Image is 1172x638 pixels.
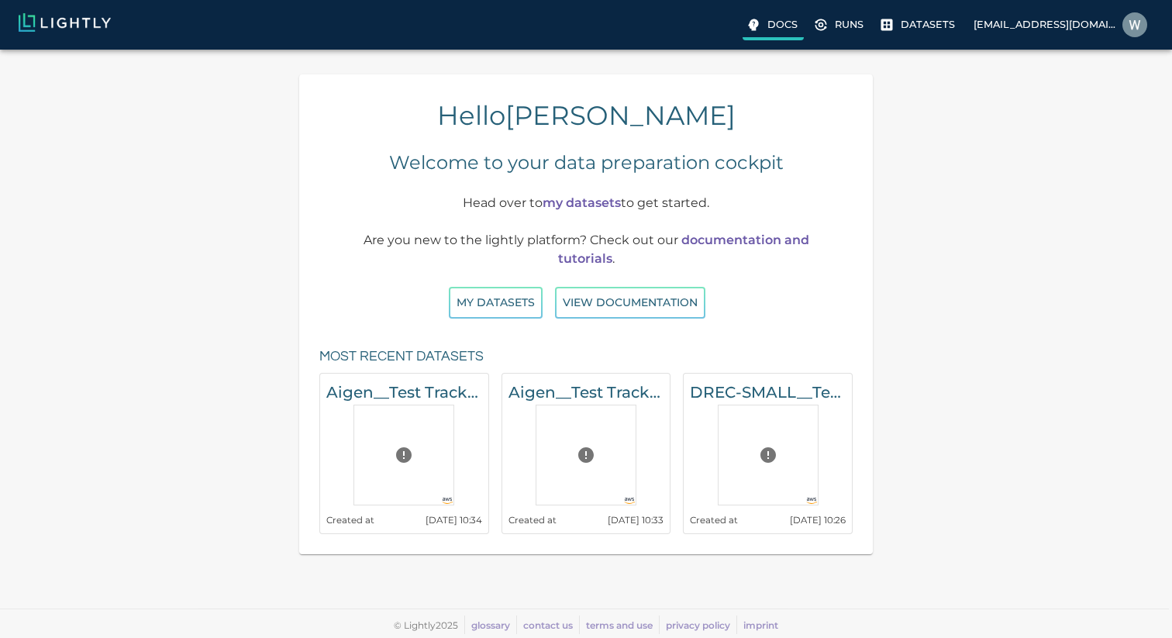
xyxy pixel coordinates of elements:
[743,12,804,37] a: Docs
[876,12,961,37] label: Datasets
[449,295,543,309] a: My Datasets
[753,440,784,471] button: Preview cannot be loaded. Please ensure the datasource is configured correctly and that the refer...
[426,515,482,526] small: [DATE] 10:34
[388,440,419,471] button: Preview cannot be loaded. Please ensure the datasource is configured correctly and that the refer...
[586,619,653,631] a: terms and use
[523,619,573,631] a: contact us
[449,287,543,319] button: My Datasets
[570,440,602,471] button: Preview cannot be loaded. Please ensure the datasource is configured correctly and that the refer...
[389,150,784,175] h5: Welcome to your data preparation cockpit
[835,17,863,32] p: Runs
[319,345,484,369] h6: Most recent datasets
[326,515,374,526] small: Created at
[555,295,705,309] a: View documentation
[790,515,846,526] small: [DATE] 10:26
[471,619,510,631] a: glossary
[508,380,664,405] h6: Aigen__Test Track__data_capture__[DATE]__111111111
[319,373,489,534] a: Aigen__Test Track__data_capture__[DATE]__111111111-crops-Aigen__Test_Track__data_capture__[DATE]_...
[1122,12,1147,37] img: William Wylie-Modro
[743,619,778,631] a: imprint
[359,231,813,268] p: Are you new to the lightly platform? Check out our .
[743,12,804,40] label: Docs
[974,17,1116,32] p: [EMAIL_ADDRESS][DOMAIN_NAME]
[690,380,846,405] h6: DREC-SMALL__TestField__data_capture__[DATE]__1734572669-crops-DREC-SMALL__TestField__data_capture...
[359,194,813,212] p: Head over to to get started.
[543,195,621,210] a: my datasets
[967,8,1153,42] label: [EMAIL_ADDRESS][DOMAIN_NAME]William Wylie-Modro
[394,619,458,631] span: © Lightly 2025
[683,373,853,534] a: DREC-SMALL__TestField__data_capture__[DATE]__1734572669-crops-DREC-SMALL__TestField__data_capture...
[19,13,111,32] img: Lightly
[312,99,860,132] h4: Hello [PERSON_NAME]
[326,380,482,405] h6: Aigen__Test Track__data_capture__[DATE]__111111111-crops-Aigen__Test_Track__data_capture__[DATE]_...
[666,619,730,631] a: privacy policy
[502,373,671,534] a: Aigen__Test Track__data_capture__[DATE]__111111111Preview cannot be loaded. Please ensure the dat...
[767,17,798,32] p: Docs
[558,233,809,266] a: documentation and tutorials
[508,515,557,526] small: Created at
[810,12,870,37] label: Runs
[690,515,738,526] small: Created at
[901,17,955,32] p: Datasets
[608,515,664,526] small: [DATE] 10:33
[555,287,705,319] button: View documentation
